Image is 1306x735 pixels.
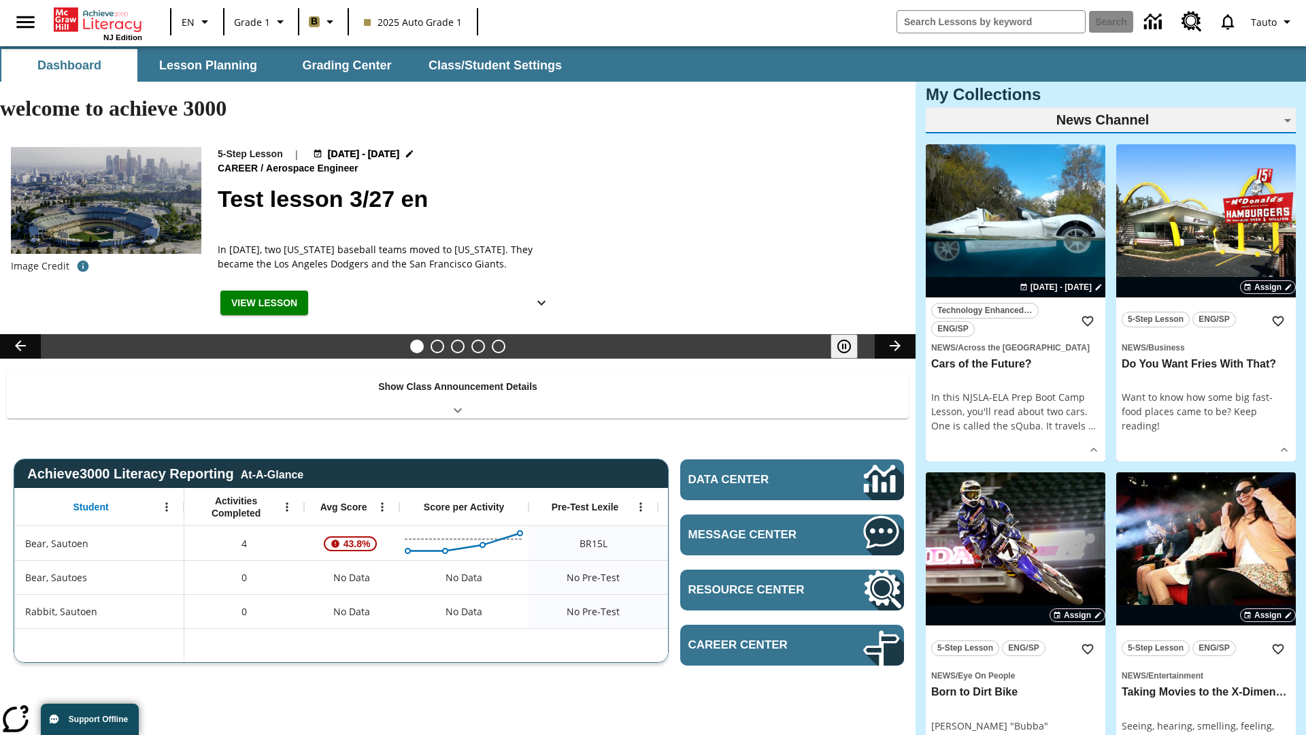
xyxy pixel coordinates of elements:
img: Dodgers stadium. [11,147,201,255]
button: Profile/Settings [1245,10,1301,34]
span: Aerospace Engineer [266,161,361,176]
button: Add to Favorites [1266,309,1290,333]
span: ENG/SP [937,322,968,336]
div: 0, Bear, Sautoes [184,560,304,594]
div: News Channel [926,108,1296,133]
button: 5-Step Lesson [1122,640,1190,656]
button: Add to Favorites [1075,637,1100,661]
span: News [931,343,956,353]
span: 5-Step Lesson [937,641,993,655]
h3: Do You Want Fries With That? [1122,357,1290,372]
span: Assign [1254,609,1282,621]
button: Jul 01 - Aug 01 Choose Dates [1017,281,1105,293]
span: Bear, Sautoes [25,570,87,585]
span: [DATE] - [DATE] [1031,281,1092,293]
div: No Data, Bear, Sautoes [658,560,787,594]
span: / [956,343,958,353]
span: Across the [GEOGRAPHIC_DATA] [958,343,1090,353]
span: No Data [326,563,377,591]
div: No Data, Bear, Sautoes [304,560,399,594]
span: Activities Completed [191,495,281,519]
button: Add to Favorites [1075,309,1100,333]
span: … [1088,419,1096,432]
span: / [1146,671,1148,681]
span: Topic: News/Business [1122,340,1290,355]
h3: Born to Dirt Bike [931,685,1100,700]
button: Show Details [1274,440,1294,460]
button: Support Offline [41,704,139,735]
button: 5-Step Lesson [931,640,999,656]
div: No Data, Rabbit, Sautoen [439,598,489,625]
span: Entertainment [1148,671,1203,681]
span: News [1122,671,1146,681]
button: View Lesson [220,291,308,316]
p: Image Credit [11,259,69,273]
span: 0 [241,570,247,585]
button: Open Menu [277,497,297,517]
div: In [DATE], two [US_STATE] baseball teams moved to [US_STATE]. They became the Los Angeles Dodgers... [218,242,558,271]
a: Resource Center, Will open in new tab [680,570,904,610]
span: Student [73,501,109,513]
button: Assign Choose Dates [1240,280,1296,294]
button: Technology Enhanced Item [931,303,1039,318]
div: 10 Lexile, ER, Based on the Lexile Reading measure, student is an Emerging Reader (ER) and will h... [658,526,787,560]
span: B [311,13,318,30]
span: ENG/SP [1199,312,1229,327]
span: Eye On People [958,671,1015,681]
h3: Taking Movies to the X-Dimension [1122,685,1290,700]
span: Data Center [688,473,817,487]
span: 43.8% [338,532,376,556]
span: Pre-Test Lexile [552,501,619,513]
button: Boost Class color is light brown. Change class color [303,10,344,34]
button: Show Details [528,291,555,316]
h3: My Collections [926,85,1296,104]
span: Resource Center [688,583,822,597]
button: Lesson carousel, Next [875,334,916,359]
a: Data Center [1136,3,1173,41]
button: ENG/SP [931,321,975,337]
span: 5-Step Lesson [1128,641,1184,655]
span: ENG/SP [1199,641,1229,655]
span: News [931,671,956,681]
span: Topic: News/Eye On People [931,668,1100,683]
button: 5-Step Lesson [1122,312,1190,327]
span: NJ Edition [103,33,142,42]
div: No Data, Rabbit, Sautoen [658,594,787,628]
button: Slide 3 Cars of the Future? [451,340,465,353]
span: 4 [241,536,247,551]
a: Home [54,6,142,33]
button: Show Details [1084,440,1104,460]
button: Class/Student Settings [418,49,573,82]
span: Achieve3000 Literacy Reporting [27,466,303,482]
button: ENG/SP [1002,640,1045,656]
span: EN [182,15,195,29]
button: Image credit: David Sucsy/E+/Getty Images [69,254,97,278]
a: Data Center [680,459,904,500]
p: Show Class Announcement Details [378,380,537,394]
span: Career Center [688,638,822,652]
button: Grade: Grade 1, Select a grade [229,10,294,34]
button: Aug 18 - Aug 18 Choose Dates [310,147,418,161]
button: Slide 4 Pre-release lesson [471,340,485,353]
a: Message Center [680,514,904,555]
button: Open Menu [631,497,651,517]
div: No Data, Bear, Sautoes [439,564,489,591]
div: 0, Rabbit, Sautoen [184,594,304,628]
span: / [1146,343,1148,353]
p: 5-Step Lesson [218,147,283,161]
span: Bear, Sautoen [25,536,88,551]
span: No Data [326,598,377,625]
span: Business [1148,343,1184,353]
a: Career Center [680,625,904,666]
button: Open Menu [372,497,392,517]
div: In this NJSLA-ELA Prep Boot Camp Lesson, you'll read about two cars. One is called the sQuba. It ... [931,390,1100,433]
span: 5-Step Lesson [1128,312,1184,327]
a: Notifications [1210,4,1245,39]
span: Assign [1064,609,1091,621]
button: ENG/SP [1192,312,1236,327]
span: Career [218,161,261,176]
div: , 43.8%, Attention! This student's Average First Try Score of 43.8% is below 65%, Bear, Sautoen [304,526,399,560]
div: lesson details [926,144,1105,462]
div: Pause [831,334,871,359]
button: Open Menu [156,497,177,517]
